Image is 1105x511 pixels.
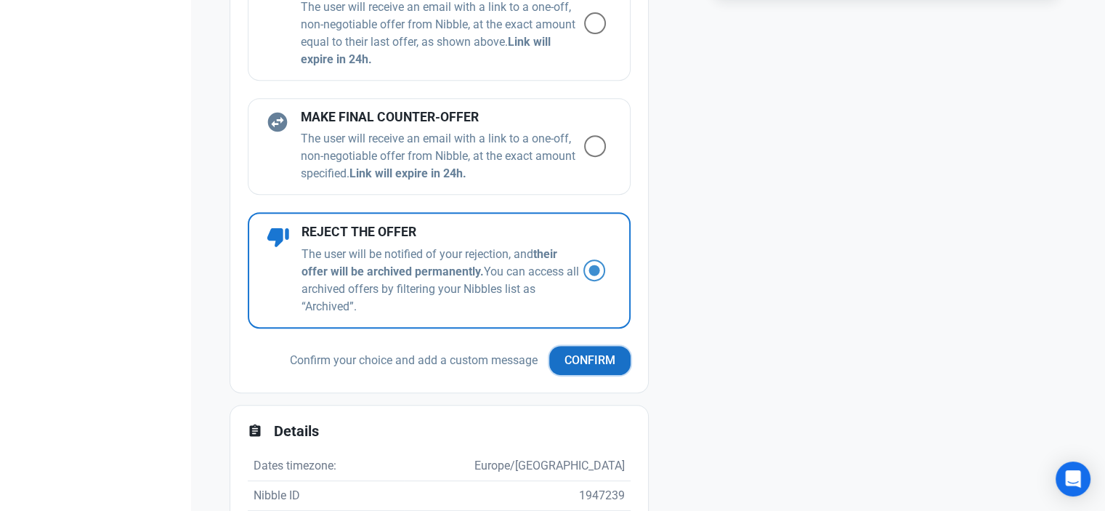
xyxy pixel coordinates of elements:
b: Link will expire in 24h. [301,35,551,66]
h4: REJECT THE OFFER [301,225,583,240]
span: Confirm [564,352,615,369]
div: Open Intercom Messenger [1056,462,1090,496]
b: Link will expire in 24h. [349,166,466,180]
span: swap_horizontal_circle [266,110,289,134]
td: Nibble ID [248,480,404,510]
td: Europe/[GEOGRAPHIC_DATA] [404,451,631,481]
p: Confirm your choice and add a custom message [290,352,538,369]
p: The user will be notified of your rejection, and You can access all archived offers by filtering ... [301,246,583,315]
span: thumb_down [267,225,290,249]
h4: MAKE FINAL COUNTER-OFFER [301,110,584,125]
button: Confirm [549,346,631,375]
td: 1947239 [404,480,631,510]
span: assignment [248,424,262,438]
h2: Details [274,423,631,440]
td: Dates timezone: [248,451,404,481]
p: The user will receive an email with a link to a one-off, non-negotiable offer from Nibble, at the... [301,130,584,182]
